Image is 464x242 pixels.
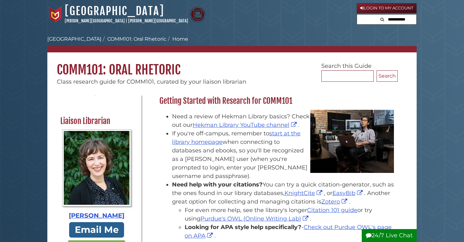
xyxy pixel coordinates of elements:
[69,222,124,238] a: Email Me
[362,229,417,242] button: 24/7 Live Chat
[65,4,164,18] a: [GEOGRAPHIC_DATA]
[172,112,395,129] li: Need a review of Hekman Library basics? Check out our .
[57,116,136,126] h2: Liaison Librarian
[172,181,263,188] strong: Need help with your citations?
[47,35,417,52] nav: breadcrumb
[126,18,127,23] span: |
[60,129,133,221] a: Profile Photo [PERSON_NAME]
[172,130,300,145] a: start at the library homepage
[378,15,386,23] button: Search
[185,206,395,223] li: For even more help, see the library's longer or try using .
[62,129,131,206] img: Profile Photo
[357,3,417,13] a: Login to My Account
[377,70,398,82] button: Search
[193,121,298,128] a: Hekman Library YouTube channel
[284,190,324,197] a: KnightCite
[380,17,384,21] i: Search
[128,18,188,23] a: [PERSON_NAME][GEOGRAPHIC_DATA]
[190,7,205,22] img: Calvin Theological Seminary
[47,52,417,78] h1: COMM101: Oral Rhetoric
[185,223,395,240] li: - .
[60,211,133,221] div: [PERSON_NAME]
[47,36,101,42] a: [GEOGRAPHIC_DATA]
[307,207,357,214] a: Citation 101 guide
[172,129,395,180] li: If you're off-campus, remember to when connecting to databases and ebooks, so you'll be recognize...
[200,215,310,222] a: Purdue's OWL (Online Writing Lab)
[65,18,125,23] a: [PERSON_NAME][GEOGRAPHIC_DATA]
[332,190,364,197] a: EasyBib
[156,96,398,106] h2: Getting Started with Research for COMM101
[172,180,395,240] li: You can try a quick citation-generator, such as the ones found in our library databases, , or . A...
[166,35,188,43] li: Home
[57,78,246,85] span: Class research guide for COMM101, curated by your liaison librarian
[185,224,392,239] a: Check out Purdue OWL's page on APA
[185,224,301,231] strong: Looking for APA style help specifically?
[47,7,63,22] img: Calvin University
[321,198,349,205] a: Zotero
[107,36,166,42] a: COMM101: Oral Rhetoric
